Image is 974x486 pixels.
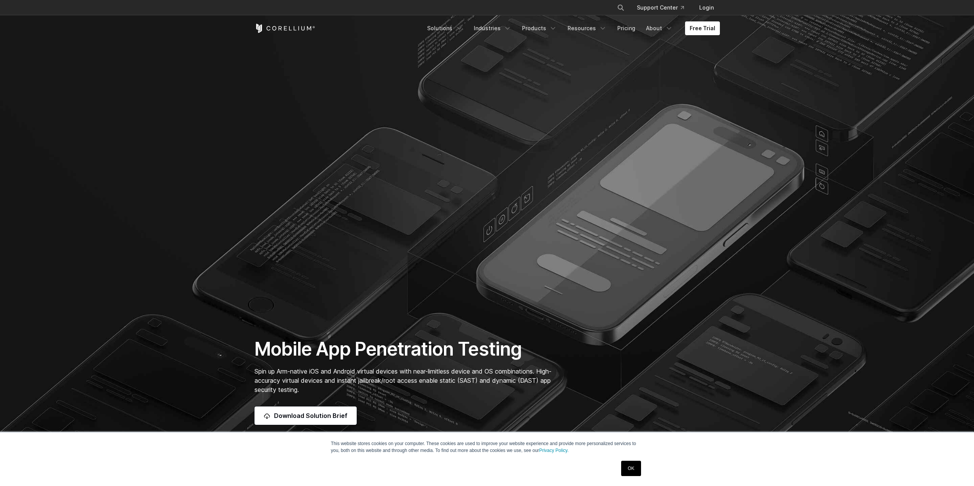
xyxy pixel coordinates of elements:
[631,1,690,15] a: Support Center
[255,406,357,425] a: Download Solution Brief
[469,21,516,35] a: Industries
[613,21,640,35] a: Pricing
[608,1,720,15] div: Navigation Menu
[423,21,720,35] div: Navigation Menu
[255,367,551,393] span: Spin up Arm-native iOS and Android virtual devices with near-limitless device and OS combinations...
[255,338,560,361] h1: Mobile App Penetration Testing
[614,1,628,15] button: Search
[255,24,315,33] a: Corellium Home
[563,21,611,35] a: Resources
[693,1,720,15] a: Login
[331,440,643,454] p: This website stores cookies on your computer. These cookies are used to improve your website expe...
[641,21,677,35] a: About
[621,461,641,476] a: OK
[274,411,348,420] span: Download Solution Brief
[517,21,561,35] a: Products
[539,448,569,453] a: Privacy Policy.
[423,21,468,35] a: Solutions
[685,21,720,35] a: Free Trial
